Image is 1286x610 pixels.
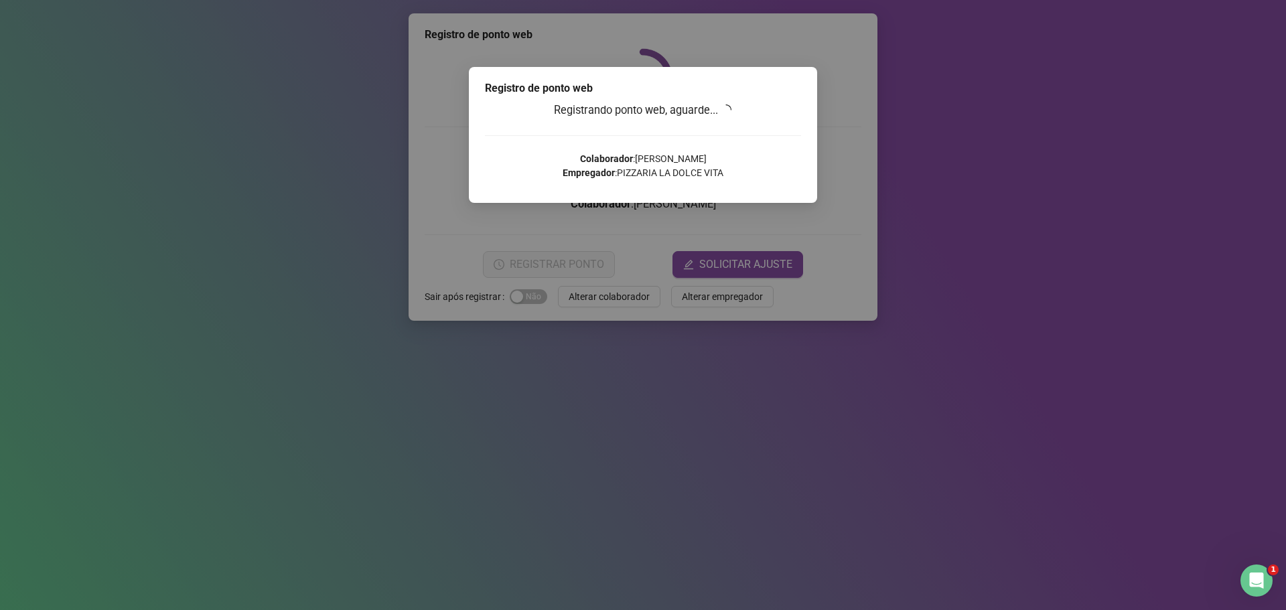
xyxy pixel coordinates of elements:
[563,167,615,178] strong: Empregador
[1240,564,1273,597] iframe: Intercom live chat
[580,153,633,164] strong: Colaborador
[485,80,801,96] div: Registro de ponto web
[1268,564,1279,575] span: 1
[485,102,801,119] h3: Registrando ponto web, aguarde...
[485,152,801,180] p: : [PERSON_NAME] : PIZZARIA LA DOLCE VITA
[721,104,733,116] span: loading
